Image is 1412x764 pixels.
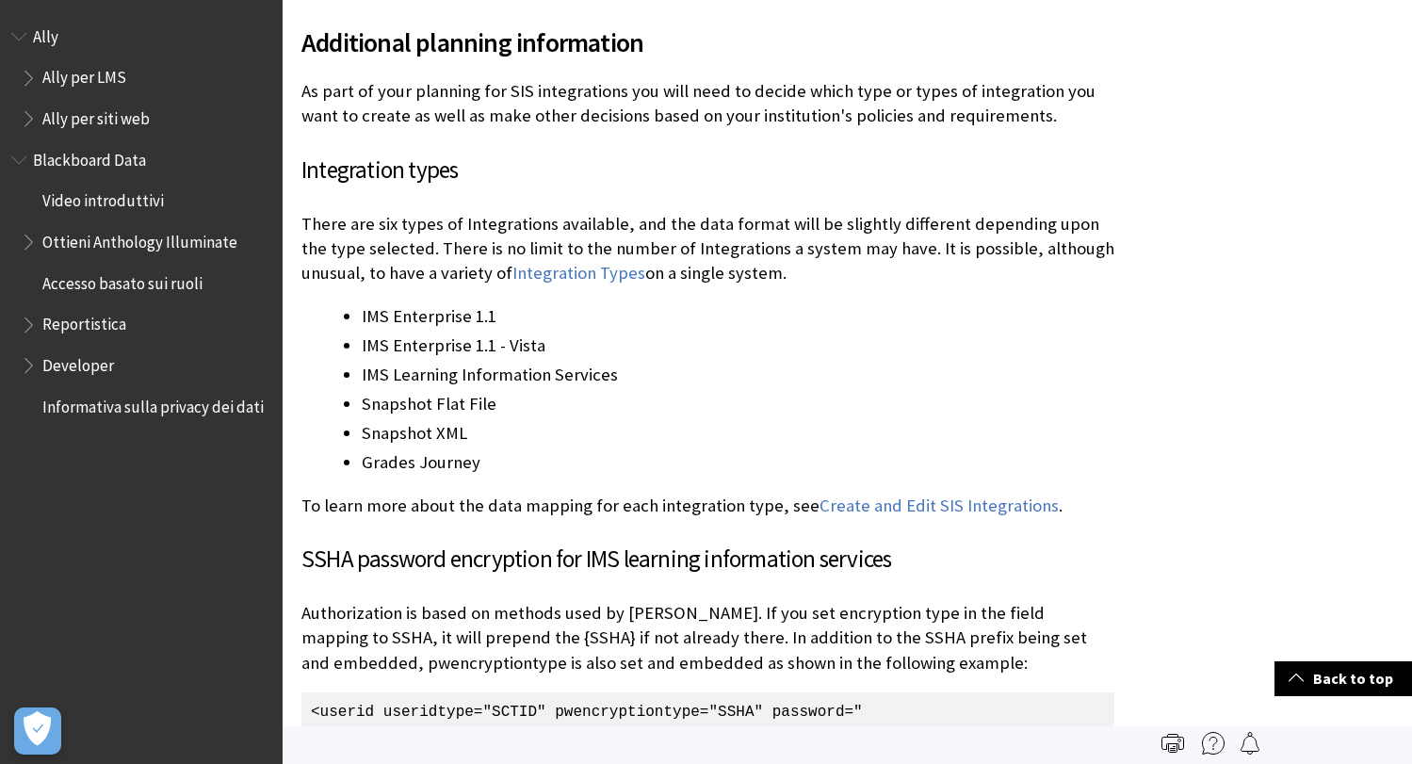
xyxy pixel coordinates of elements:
span: Blackboard Data [33,144,146,170]
p: Authorization is based on methods used by [PERSON_NAME]. If you set encryption type in the field ... [301,601,1114,675]
img: Follow this page [1239,732,1261,755]
a: Back to top [1274,661,1412,696]
p: To learn more about the data mapping for each integration type, see . [301,494,1114,518]
li: IMS Enterprise 1.1 [362,303,1114,330]
li: Snapshot Flat File [362,391,1114,417]
span: Informativa sulla privacy dei dati [42,391,264,416]
img: More help [1202,732,1225,755]
a: Create and Edit SIS Integrations [820,495,1059,517]
nav: Book outline for Anthology Illuminate [11,144,271,423]
span: Additional planning information [301,25,643,59]
p: As part of your planning for SIS integrations you will need to decide which type or types of inte... [301,79,1114,128]
li: IMS Learning Information Services [362,362,1114,388]
li: Grades Journey [362,449,1114,476]
p: <userid useridtype="SCTID" pwencryptiontype="SSHA" password="{SSHA}OMMjWPR+6fM/iQ+ZvpWHEVGxoAEFT0... [301,692,1114,754]
span: Ottieni Anthology Illuminate [42,226,237,252]
span: Ally [33,21,58,46]
li: Snapshot XML [362,420,1114,447]
span: Ally per LMS [42,62,126,88]
span: Ally per siti web [42,103,150,128]
span: Video introduttivi [42,186,164,211]
button: Apri preferenze [14,707,61,755]
span: Developer [42,349,114,375]
li: IMS Enterprise 1.1 - Vista [362,333,1114,359]
img: Print [1161,732,1184,755]
p: There are six types of Integrations available, and the data format will be slightly different dep... [301,212,1114,286]
nav: Book outline for Anthology Ally Help [11,21,271,135]
h3: SSHA password encryption for IMS learning information services [301,542,1114,577]
span: Reportistica [42,309,126,334]
h3: Integration types [301,153,1114,188]
span: Accesso basato sui ruoli [42,268,203,293]
a: Integration Types [512,262,645,284]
